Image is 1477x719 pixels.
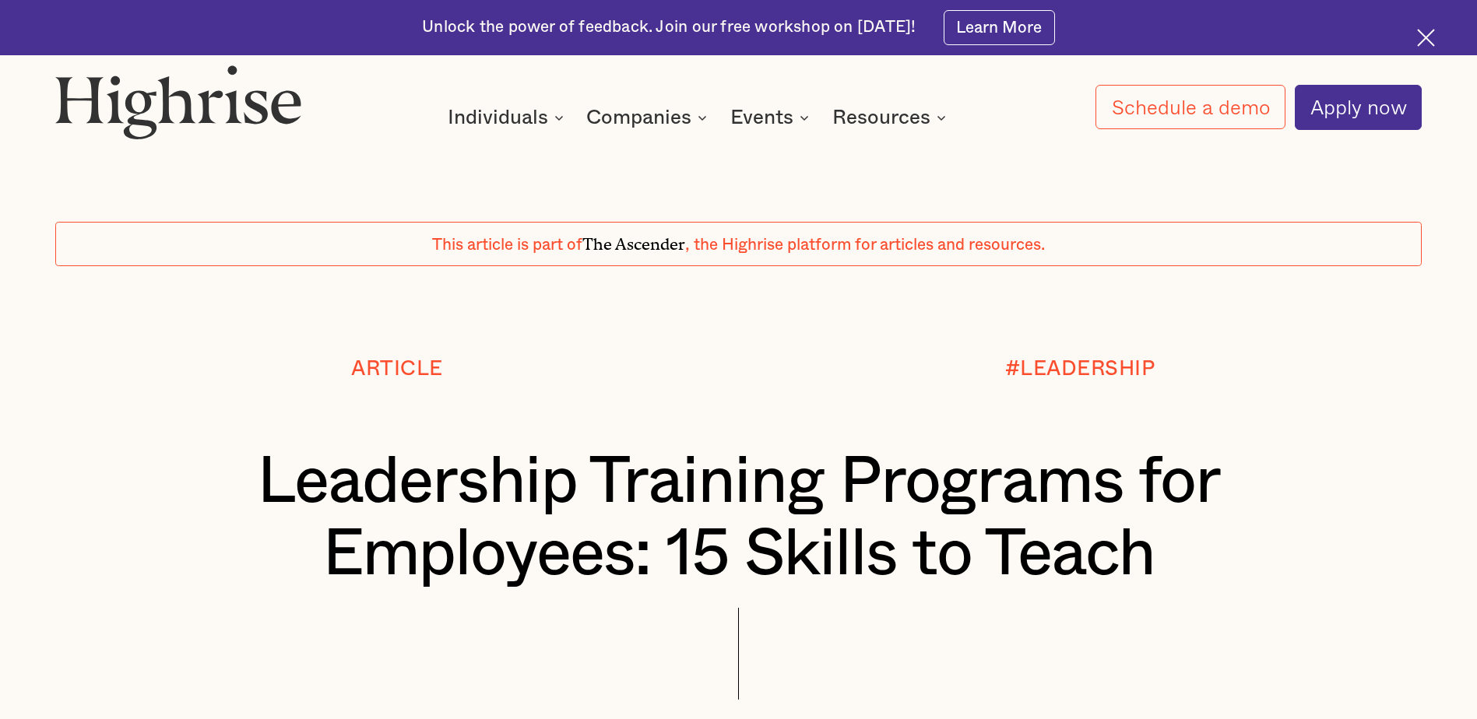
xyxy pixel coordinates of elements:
div: Resources [832,108,930,127]
a: Apply now [1295,85,1422,130]
div: Individuals [448,108,568,127]
div: Resources [832,108,951,127]
div: Companies [586,108,712,127]
div: Article [351,358,443,381]
span: The Ascender [582,231,685,251]
div: #LEADERSHIP [1005,358,1155,381]
div: Individuals [448,108,548,127]
h1: Leadership Training Programs for Employees: 15 Skills to Teach [112,446,1365,591]
div: Unlock the power of feedback. Join our free workshop on [DATE]! [422,16,916,38]
div: Companies [586,108,691,127]
img: Cross icon [1417,29,1435,47]
a: Schedule a demo [1095,85,1285,129]
span: This article is part of [432,237,582,253]
div: Events [730,108,814,127]
span: , the Highrise platform for articles and resources. [685,237,1045,253]
a: Learn More [944,10,1055,45]
div: Events [730,108,793,127]
img: Highrise logo [55,65,302,139]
